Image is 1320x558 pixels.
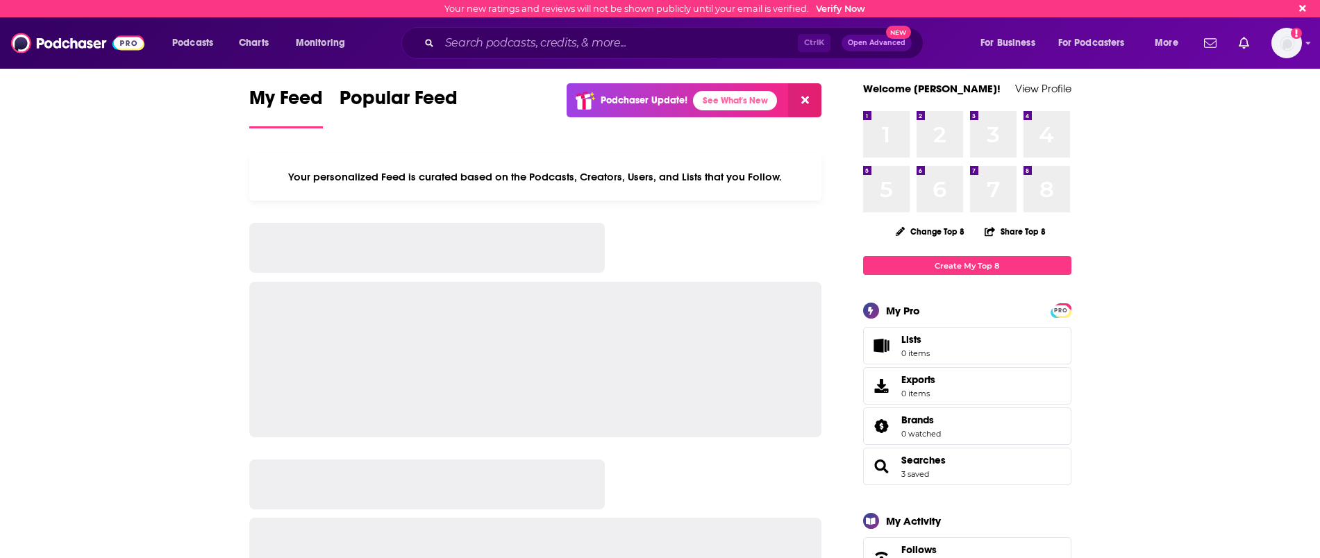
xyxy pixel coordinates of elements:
div: My Pro [886,304,920,317]
img: Podchaser - Follow, Share and Rate Podcasts [11,30,144,56]
button: open menu [286,32,363,54]
span: More [1155,33,1178,53]
span: My Feed [249,86,323,118]
span: Open Advanced [848,40,905,46]
a: Searches [901,454,946,466]
span: Exports [868,376,896,396]
a: See What's New [693,91,777,110]
span: Logged in as MelissaPS [1271,28,1302,58]
span: 0 items [901,389,935,398]
a: Create My Top 8 [863,256,1071,275]
a: Lists [863,327,1071,364]
div: Search podcasts, credits, & more... [415,27,937,59]
a: Brands [901,414,941,426]
button: open menu [1049,32,1145,54]
a: PRO [1053,305,1069,315]
a: Popular Feed [340,86,458,128]
div: My Activity [886,514,941,527]
span: Exports [901,373,935,386]
span: Podcasts [172,33,213,53]
button: open menu [1145,32,1196,54]
a: My Feed [249,86,323,128]
span: For Podcasters [1058,33,1125,53]
span: Lists [868,336,896,355]
input: Search podcasts, credits, & more... [440,32,798,54]
span: Searches [863,448,1071,485]
span: Follows [901,543,937,556]
a: 0 watched [901,429,941,439]
button: open menu [971,32,1053,54]
span: New [886,26,911,39]
span: Monitoring [296,33,345,53]
div: Your personalized Feed is curated based on the Podcasts, Creators, Users, and Lists that you Follow. [249,153,822,201]
a: Verify Now [816,3,865,14]
span: Popular Feed [340,86,458,118]
a: 3 saved [901,469,929,479]
a: Exports [863,367,1071,405]
a: Brands [868,416,896,436]
span: Lists [901,333,921,346]
a: Show notifications dropdown [1198,31,1222,55]
button: Change Top 8 [887,223,974,240]
a: Searches [868,457,896,476]
a: Charts [230,32,277,54]
p: Podchaser Update! [601,94,687,106]
a: Follows [901,543,1029,556]
span: Brands [901,414,934,426]
span: For Business [980,33,1035,53]
a: View Profile [1015,82,1071,95]
span: 0 items [901,348,930,358]
div: Your new ratings and reviews will not be shown publicly until your email is verified. [444,3,865,14]
button: open menu [162,32,231,54]
button: Show profile menu [1271,28,1302,58]
img: User Profile [1271,28,1302,58]
span: Lists [901,333,930,346]
button: Share Top 8 [984,218,1046,245]
svg: Email not verified [1291,28,1302,39]
a: Show notifications dropdown [1233,31,1255,55]
span: Charts [239,33,269,53]
button: Open AdvancedNew [842,35,912,51]
a: Welcome [PERSON_NAME]! [863,82,1001,95]
span: PRO [1053,305,1069,316]
span: Ctrl K [798,34,830,52]
span: Brands [863,407,1071,445]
